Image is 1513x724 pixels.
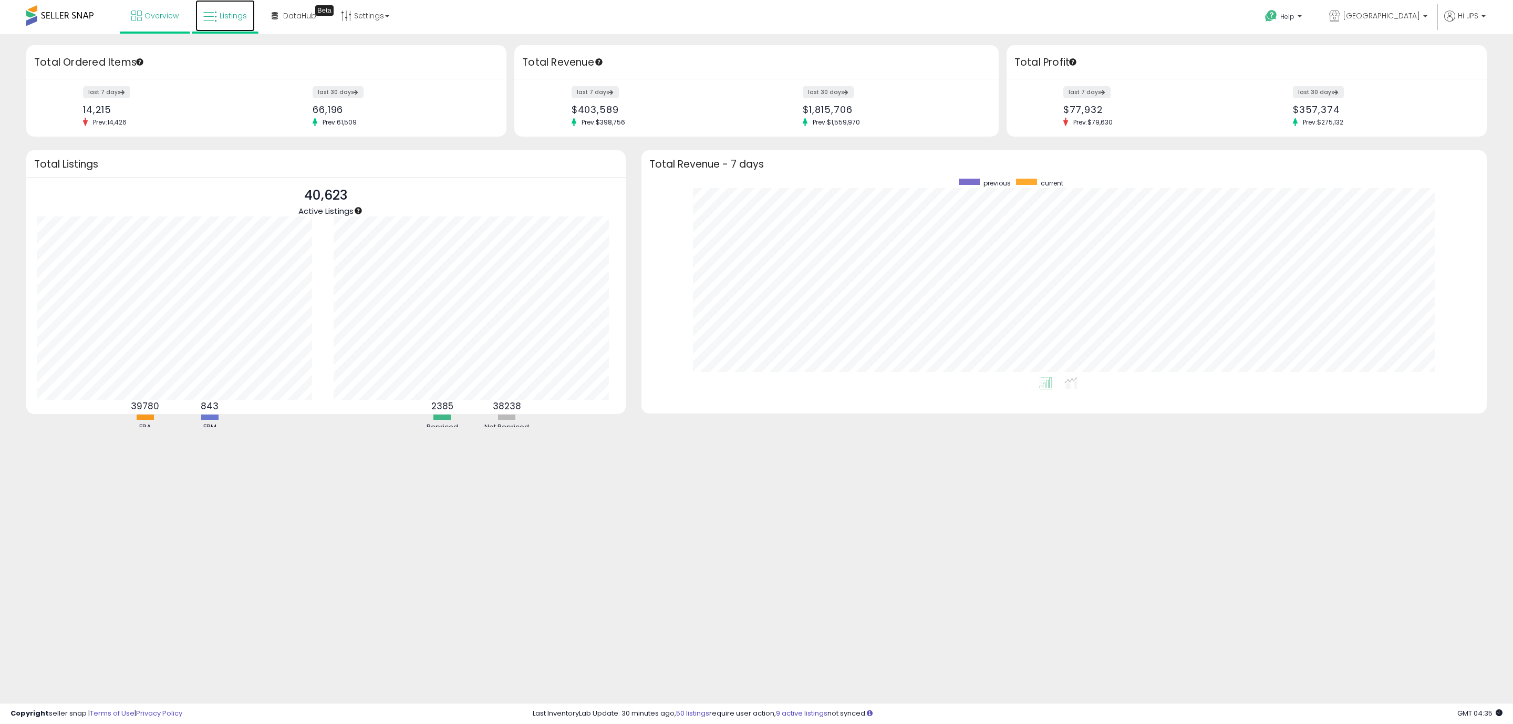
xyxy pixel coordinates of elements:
label: last 7 days [572,86,619,98]
span: Prev: $79,630 [1068,118,1118,127]
span: [GEOGRAPHIC_DATA] [1343,11,1420,21]
h3: Total Revenue - 7 days [649,160,1479,168]
a: Hi JPS [1444,11,1486,34]
span: Prev: $275,132 [1298,118,1349,127]
b: 38238 [493,400,521,412]
div: Not Repriced [475,422,538,432]
span: Prev: $1,559,970 [807,118,865,127]
div: $77,932 [1063,104,1239,115]
a: Help [1257,2,1312,34]
span: current [1041,179,1063,188]
span: Help [1280,12,1294,21]
label: last 7 days [1063,86,1111,98]
h3: Total Revenue [522,55,991,70]
h3: Total Profit [1014,55,1479,70]
b: 39780 [131,400,159,412]
div: Repriced [411,422,474,432]
label: last 30 days [803,86,854,98]
p: 40,623 [298,185,354,205]
div: Tooltip anchor [315,5,334,16]
label: last 30 days [313,86,364,98]
i: Get Help [1265,9,1278,23]
span: Prev: $398,756 [576,118,630,127]
b: 843 [201,400,219,412]
label: last 7 days [83,86,130,98]
div: FBA [113,422,177,432]
div: 66,196 [313,104,488,115]
span: previous [983,179,1011,188]
div: $1,815,706 [803,104,980,115]
span: Prev: 61,509 [317,118,362,127]
div: $403,589 [572,104,749,115]
div: 14,215 [83,104,258,115]
div: Tooltip anchor [135,57,144,67]
span: Overview [144,11,179,21]
b: 2385 [431,400,453,412]
div: Tooltip anchor [1068,57,1077,67]
div: $357,374 [1293,104,1468,115]
label: last 30 days [1293,86,1344,98]
span: Listings [220,11,247,21]
span: Active Listings [298,205,354,216]
span: Hi JPS [1458,11,1478,21]
h3: Total Ordered Items [34,55,499,70]
span: DataHub [283,11,316,21]
h3: Total Listings [34,160,618,168]
div: Tooltip anchor [354,206,363,215]
span: Prev: 14,426 [88,118,132,127]
div: FBM [178,422,241,432]
div: Tooltip anchor [594,57,604,67]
